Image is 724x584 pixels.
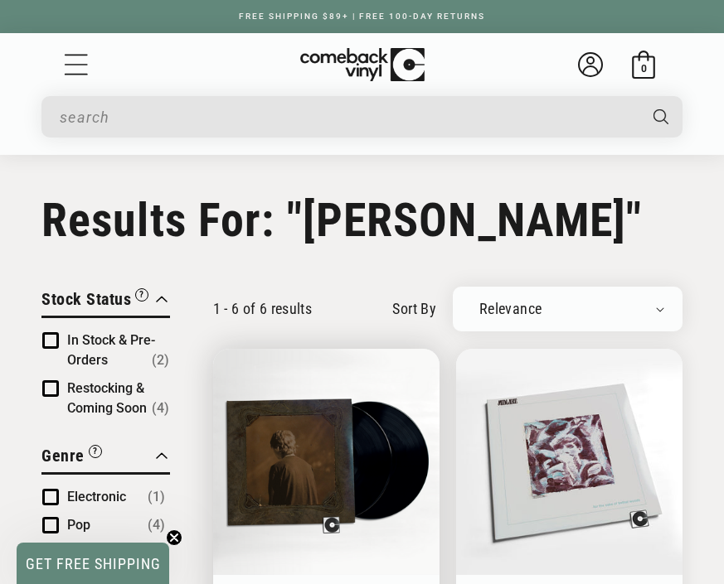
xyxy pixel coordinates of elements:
[67,517,90,533] span: Pop
[639,96,684,138] button: Search
[213,300,312,317] p: 1 - 6 of 6 results
[41,287,148,316] button: Filter by Stock Status
[641,62,647,75] span: 0
[41,443,102,472] button: Filter by Genre
[152,350,169,370] span: Number of products: (2)
[60,100,637,134] input: search
[148,515,165,535] span: Number of products: (4)
[41,96,683,138] div: Search
[62,51,90,79] summary: Menu
[17,543,169,584] div: GET FREE SHIPPINGClose teaser
[67,380,147,416] span: Restocking & Coming Soon
[166,529,182,546] button: Close teaser
[67,332,155,368] span: In Stock & Pre-Orders
[392,297,436,320] label: sort by
[300,48,425,82] img: ComebackVinyl.com
[41,446,85,466] span: Genre
[152,398,169,418] span: Number of products: (4)
[222,12,502,21] a: FREE SHIPPING $89+ | FREE 100-DAY RETURNS
[41,289,131,309] span: Stock Status
[67,489,126,504] span: Electronic
[41,193,683,248] h1: Results For: "[PERSON_NAME]"
[26,555,161,572] span: GET FREE SHIPPING
[148,487,165,507] span: Number of products: (1)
